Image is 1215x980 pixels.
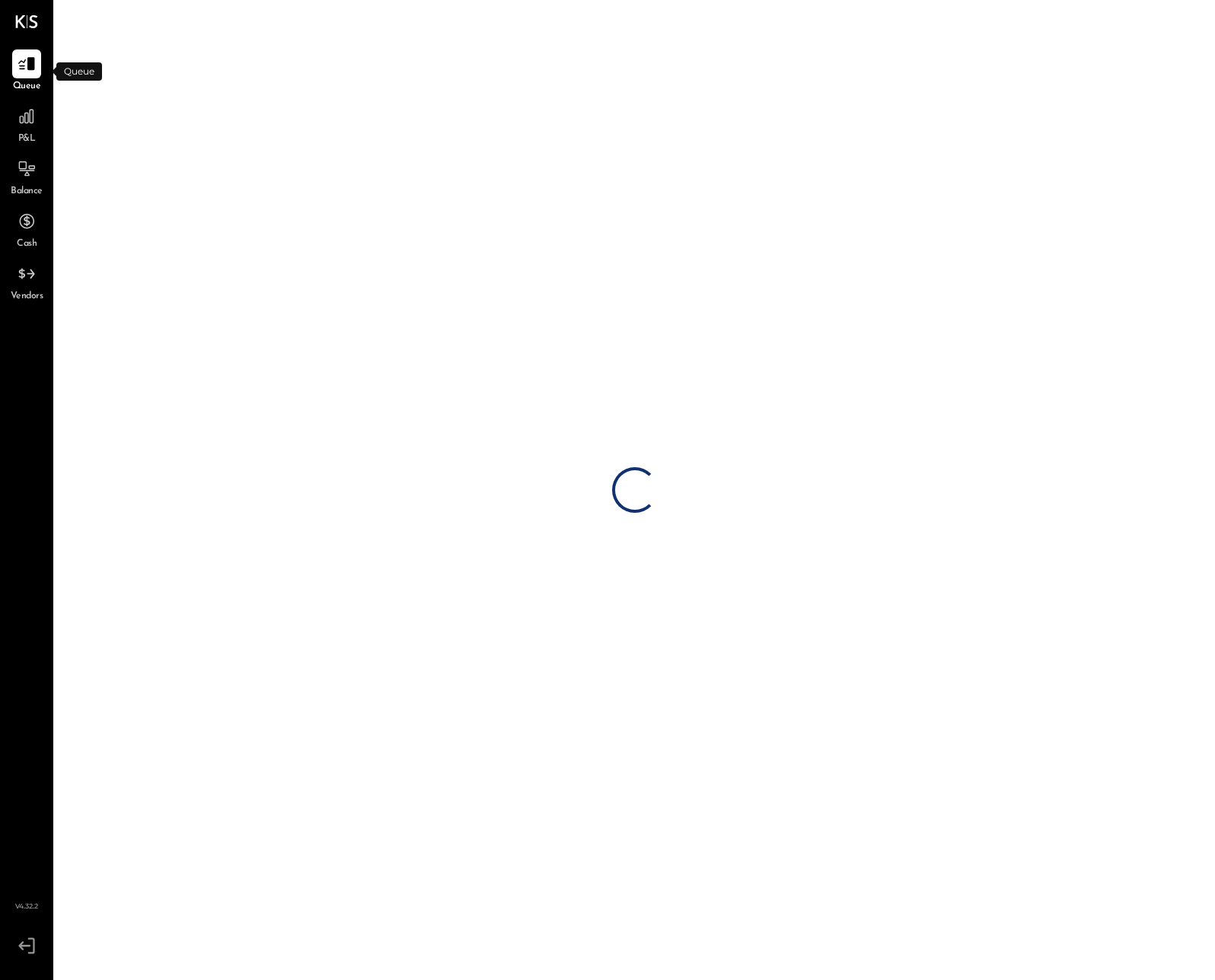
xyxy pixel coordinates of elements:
a: Balance [1,154,53,199]
a: Cash [1,207,53,251]
span: Balance [11,185,43,199]
span: Vendors [11,290,43,304]
a: Vendors [1,259,53,304]
span: Queue [13,80,41,94]
a: Queue [1,49,53,94]
span: Cash [17,237,37,251]
div: Queue [56,62,102,81]
a: P&L [1,102,53,146]
span: P&L [18,132,36,146]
